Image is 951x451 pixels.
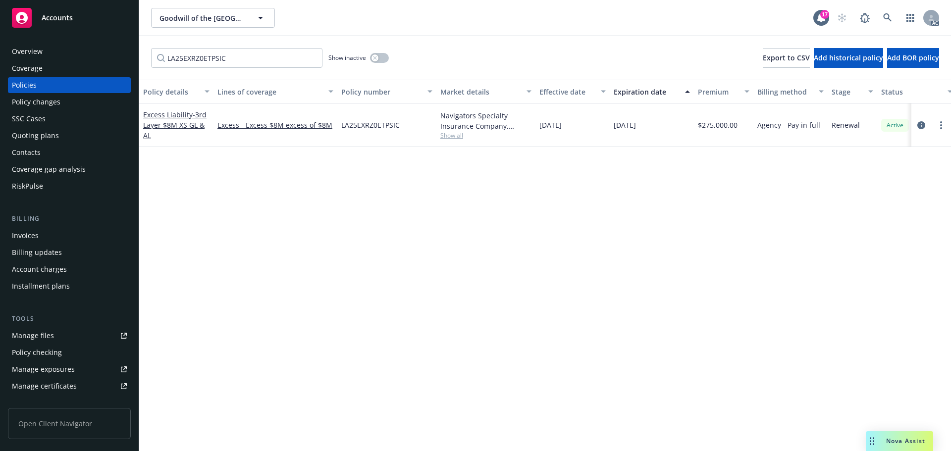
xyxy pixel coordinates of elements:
[885,121,905,130] span: Active
[12,328,54,344] div: Manage files
[12,77,37,93] div: Policies
[12,245,62,260] div: Billing updates
[12,345,62,360] div: Policy checking
[535,80,610,103] button: Effective date
[8,361,131,377] a: Manage exposures
[440,110,531,131] div: Navigators Specialty Insurance Company, Hartford Insurance Group
[539,87,595,97] div: Effective date
[8,328,131,344] a: Manage files
[440,87,521,97] div: Market details
[820,10,829,19] div: 17
[887,48,939,68] button: Add BOR policy
[8,228,131,244] a: Invoices
[143,110,207,140] a: Excess Liability
[915,119,927,131] a: circleInformation
[832,120,860,130] span: Renewal
[12,278,70,294] div: Installment plans
[8,245,131,260] a: Billing updates
[139,80,213,103] button: Policy details
[886,437,925,445] span: Nova Assist
[12,60,43,76] div: Coverage
[866,431,878,451] div: Drag to move
[8,214,131,224] div: Billing
[12,178,43,194] div: RiskPulse
[753,80,828,103] button: Billing method
[614,87,679,97] div: Expiration date
[763,53,810,62] span: Export to CSV
[8,94,131,110] a: Policy changes
[881,87,942,97] div: Status
[217,87,322,97] div: Lines of coverage
[698,120,738,130] span: $275,000.00
[12,361,75,377] div: Manage exposures
[337,80,436,103] button: Policy number
[832,8,852,28] a: Start snowing
[900,8,920,28] a: Switch app
[12,94,60,110] div: Policy changes
[436,80,535,103] button: Market details
[539,120,562,130] span: [DATE]
[8,345,131,360] a: Policy checking
[42,14,73,22] span: Accounts
[935,119,947,131] a: more
[8,161,131,177] a: Coverage gap analysis
[757,120,820,130] span: Agency - Pay in full
[8,44,131,59] a: Overview
[878,8,898,28] a: Search
[832,87,862,97] div: Stage
[151,48,322,68] input: Filter by keyword...
[866,431,933,451] button: Nova Assist
[757,87,813,97] div: Billing method
[8,408,131,439] span: Open Client Navigator
[12,145,41,160] div: Contacts
[440,131,531,140] span: Show all
[614,120,636,130] span: [DATE]
[610,80,694,103] button: Expiration date
[159,13,245,23] span: Goodwill of the [GEOGRAPHIC_DATA]
[12,228,39,244] div: Invoices
[8,278,131,294] a: Installment plans
[8,178,131,194] a: RiskPulse
[8,4,131,32] a: Accounts
[763,48,810,68] button: Export to CSV
[213,80,337,103] button: Lines of coverage
[8,261,131,277] a: Account charges
[8,77,131,93] a: Policies
[694,80,753,103] button: Premium
[12,261,67,277] div: Account charges
[12,395,62,411] div: Manage claims
[887,53,939,62] span: Add BOR policy
[12,44,43,59] div: Overview
[8,60,131,76] a: Coverage
[8,111,131,127] a: SSC Cases
[217,120,333,130] a: Excess - Excess $8M excess of $8M
[12,128,59,144] div: Quoting plans
[698,87,739,97] div: Premium
[12,378,77,394] div: Manage certificates
[12,111,46,127] div: SSC Cases
[828,80,877,103] button: Stage
[12,161,86,177] div: Coverage gap analysis
[814,53,883,62] span: Add historical policy
[341,87,422,97] div: Policy number
[8,128,131,144] a: Quoting plans
[8,378,131,394] a: Manage certificates
[151,8,275,28] button: Goodwill of the [GEOGRAPHIC_DATA]
[855,8,875,28] a: Report a Bug
[143,110,207,140] span: - 3rd Layer $8M XS GL & AL
[8,145,131,160] a: Contacts
[341,120,400,130] span: LA25EXRZ0ETPSIC
[8,395,131,411] a: Manage claims
[8,314,131,324] div: Tools
[143,87,199,97] div: Policy details
[328,53,366,62] span: Show inactive
[814,48,883,68] button: Add historical policy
